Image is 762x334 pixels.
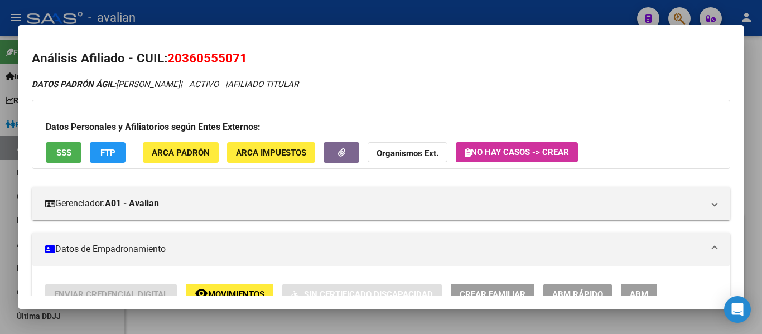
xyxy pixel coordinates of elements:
[32,79,116,89] strong: DATOS PADRÓN ÁGIL:
[724,296,751,323] div: Open Intercom Messenger
[456,142,578,162] button: No hay casos -> Crear
[186,284,273,304] button: Movimientos
[451,284,534,304] button: Crear Familiar
[465,147,569,157] span: No hay casos -> Crear
[227,142,315,163] button: ARCA Impuestos
[46,142,81,163] button: SSS
[552,289,603,299] span: ABM Rápido
[460,289,525,299] span: Crear Familiar
[152,148,210,158] span: ARCA Padrón
[56,148,71,158] span: SSS
[105,197,159,210] strong: A01 - Avalian
[90,142,126,163] button: FTP
[167,51,247,65] span: 20360555071
[32,79,180,89] span: [PERSON_NAME]
[236,148,306,158] span: ARCA Impuestos
[228,79,298,89] span: AFILIADO TITULAR
[143,142,219,163] button: ARCA Padrón
[54,289,168,299] span: Enviar Credencial Digital
[46,120,716,134] h3: Datos Personales y Afiliatorios según Entes Externos:
[377,148,438,158] strong: Organismos Ext.
[100,148,115,158] span: FTP
[32,79,298,89] i: | ACTIVO |
[621,284,657,304] button: ABM
[32,233,730,266] mat-expansion-panel-header: Datos de Empadronamiento
[195,287,208,300] mat-icon: remove_red_eye
[543,284,612,304] button: ABM Rápido
[282,284,442,304] button: Sin Certificado Discapacidad
[45,284,177,304] button: Enviar Credencial Digital
[368,142,447,163] button: Organismos Ext.
[630,289,648,299] span: ABM
[304,289,433,299] span: Sin Certificado Discapacidad
[208,289,264,299] span: Movimientos
[32,49,730,68] h2: Análisis Afiliado - CUIL:
[32,187,730,220] mat-expansion-panel-header: Gerenciador:A01 - Avalian
[45,243,703,256] mat-panel-title: Datos de Empadronamiento
[45,197,703,210] mat-panel-title: Gerenciador:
